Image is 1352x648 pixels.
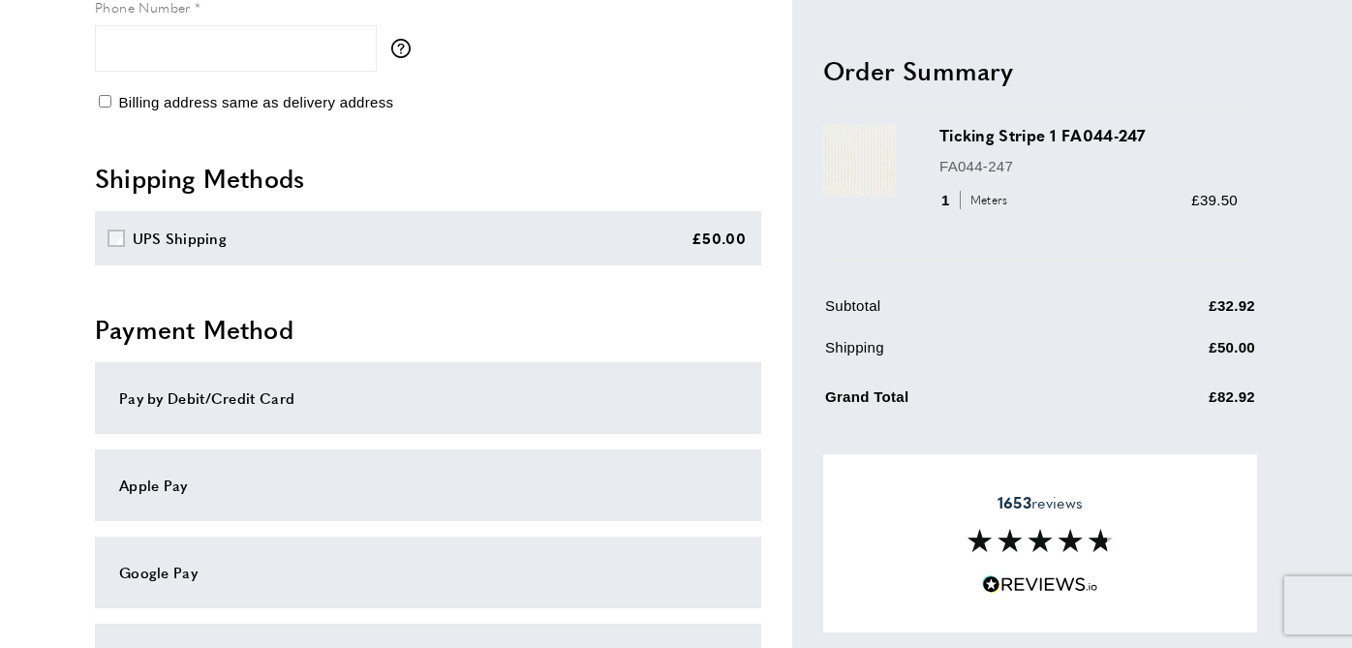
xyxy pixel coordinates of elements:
div: £50.00 [691,227,746,250]
input: Billing address same as delivery address [99,95,111,108]
img: Reviews section [968,529,1113,552]
img: Reviews.io 5 stars [982,575,1098,594]
p: FA044-247 [939,154,1238,177]
td: Shipping [825,335,1101,373]
h2: Order Summary [823,52,1257,87]
span: Meters [960,191,1013,209]
span: reviews [998,493,1083,512]
span: £39.50 [1191,191,1238,207]
td: £82.92 [1103,381,1255,422]
h3: Ticking Stripe 1 FA044-247 [939,124,1238,146]
strong: 1653 [998,491,1031,513]
h2: Shipping Methods [95,161,761,196]
h2: Payment Method [95,312,761,347]
td: Grand Total [825,381,1101,422]
div: 1 [939,188,1014,211]
span: Billing address same as delivery address [118,94,393,110]
span: Apply Discount Code [823,450,965,474]
div: Apple Pay [119,474,737,497]
div: Google Pay [119,561,737,584]
td: £32.92 [1103,293,1255,331]
td: £50.00 [1103,335,1255,373]
img: Ticking Stripe 1 FA044-247 [823,124,896,197]
td: Subtotal [825,293,1101,331]
div: Pay by Debit/Credit Card [119,386,737,410]
div: UPS Shipping [133,227,228,250]
button: More information [391,39,420,58]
